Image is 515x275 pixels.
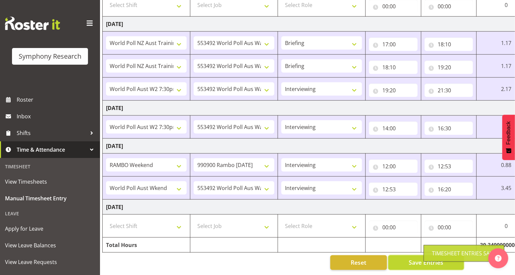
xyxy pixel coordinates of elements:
[351,258,366,267] span: Reset
[425,122,473,135] input: Click to select...
[369,38,418,51] input: Click to select...
[2,237,98,254] a: View Leave Balances
[330,255,387,270] button: Reset
[425,84,473,97] input: Click to select...
[369,122,418,135] input: Click to select...
[17,111,97,121] span: Inbox
[369,183,418,196] input: Click to select...
[2,207,98,220] div: Leave
[17,145,87,155] span: Time & Attendance
[369,160,418,173] input: Click to select...
[409,258,443,267] span: Save Entries
[5,224,95,234] span: Apply for Leave
[2,173,98,190] a: View Timesheets
[502,115,515,160] button: Feedback - Show survey
[369,221,418,234] input: Click to select...
[5,240,95,250] span: View Leave Balances
[5,257,95,267] span: View Leave Requests
[425,221,473,234] input: Click to select...
[506,121,512,145] span: Feedback
[495,255,502,262] img: help-xxl-2.png
[5,177,95,187] span: View Timesheets
[103,238,190,253] td: Total Hours
[425,61,473,74] input: Click to select...
[425,38,473,51] input: Click to select...
[2,220,98,237] a: Apply for Leave
[369,61,418,74] input: Click to select...
[5,193,95,203] span: Manual Timesheet Entry
[5,17,60,30] img: Rosterit website logo
[2,254,98,270] a: View Leave Requests
[17,128,87,138] span: Shifts
[425,160,473,173] input: Click to select...
[388,255,464,270] button: Save Entries
[19,51,81,61] div: Symphony Research
[2,190,98,207] a: Manual Timesheet Entry
[369,84,418,97] input: Click to select...
[17,95,97,105] span: Roster
[2,160,98,173] div: Timesheet
[432,249,496,257] div: Timesheet Entries Save
[425,183,473,196] input: Click to select...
